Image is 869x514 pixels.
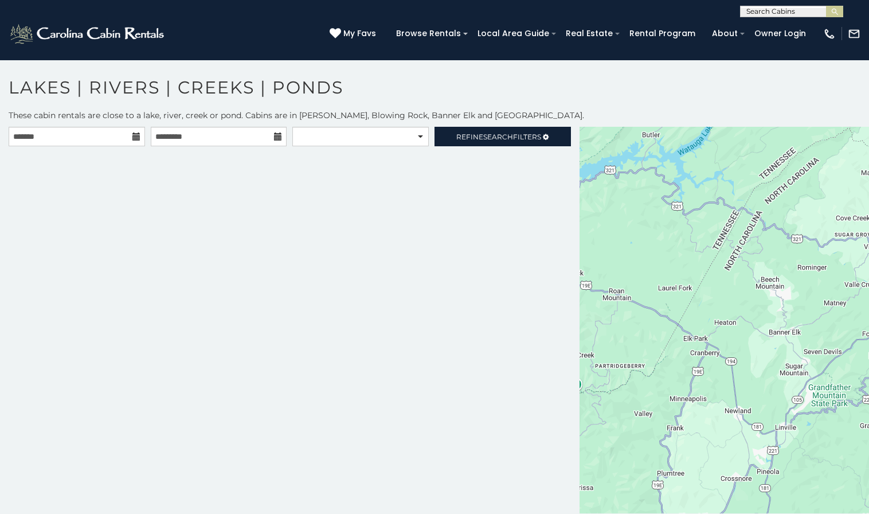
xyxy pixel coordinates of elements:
a: Browse Rentals [390,25,467,42]
img: mail-regular-white.png [848,28,860,40]
a: My Favs [330,28,379,40]
a: Local Area Guide [472,25,555,42]
span: My Favs [343,28,376,40]
img: phone-regular-white.png [823,28,836,40]
a: Rental Program [624,25,701,42]
a: Owner Login [749,25,812,42]
span: Refine Filters [456,133,541,141]
img: White-1-2.png [9,22,167,45]
span: Search [483,133,513,141]
a: Real Estate [560,25,619,42]
a: About [706,25,743,42]
a: RefineSearchFilters [434,127,571,146]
